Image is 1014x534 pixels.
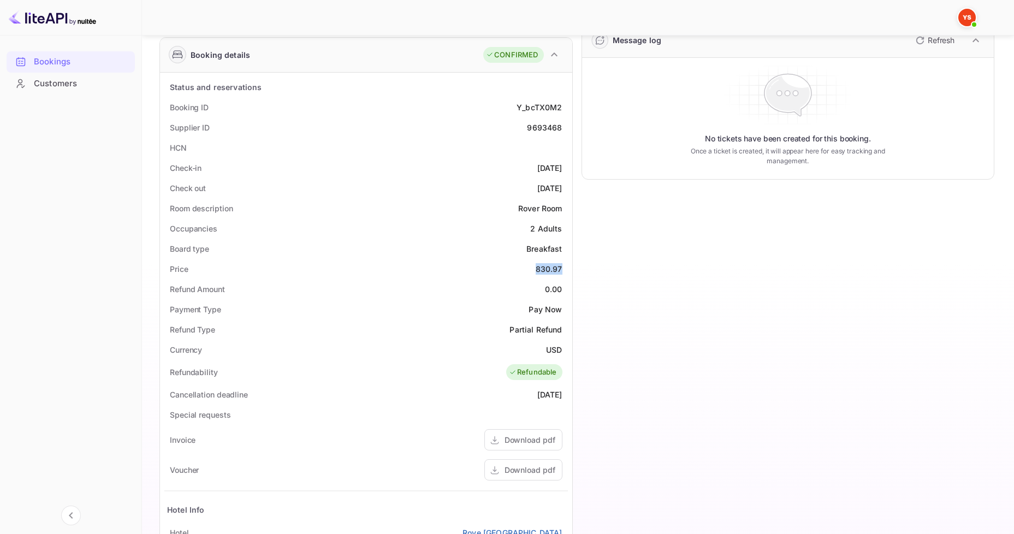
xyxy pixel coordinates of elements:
[170,305,221,314] ya-tr-span: Payment Type
[518,204,562,213] ya-tr-span: Rover Room
[705,133,871,144] ya-tr-span: No tickets have been created for this booking.
[191,49,250,61] ya-tr-span: Booking details
[170,264,188,274] ya-tr-span: Price
[517,367,557,378] ya-tr-span: Refundable
[505,465,555,474] ya-tr-span: Download pdf
[537,389,562,400] div: [DATE]
[545,283,562,295] div: 0.00
[7,51,135,72] a: Bookings
[170,224,217,233] ya-tr-span: Occupancies
[509,325,562,334] ya-tr-span: Partial Refund
[958,9,976,26] img: Yandex Support
[928,35,954,45] ya-tr-span: Refresh
[546,345,562,354] ya-tr-span: USD
[505,435,555,444] ya-tr-span: Download pdf
[527,122,562,133] div: 9693468
[7,51,135,73] div: Bookings
[526,244,562,253] ya-tr-span: Breakfast
[170,390,248,399] ya-tr-span: Cancellation deadline
[537,182,562,194] div: [DATE]
[170,284,225,294] ya-tr-span: Refund Amount
[9,9,96,26] img: LiteAPI logo
[61,506,81,525] button: Collapse navigation
[613,35,662,45] ya-tr-span: Message log
[530,224,562,233] ya-tr-span: 2 Adults
[170,183,206,193] ya-tr-span: Check out
[167,505,205,514] ya-tr-span: Hotel Info
[170,435,195,444] ya-tr-span: Invoice
[170,465,199,474] ya-tr-span: Voucher
[7,73,135,94] div: Customers
[517,103,562,112] ya-tr-span: Y_bcTX0M2
[536,263,562,275] div: 830.97
[7,73,135,93] a: Customers
[170,82,262,92] ya-tr-span: Status and reservations
[529,305,562,314] ya-tr-span: Pay Now
[909,32,959,49] button: Refresh
[170,325,215,334] ya-tr-span: Refund Type
[170,244,209,253] ya-tr-span: Board type
[170,410,230,419] ya-tr-span: Special requests
[170,345,202,354] ya-tr-span: Currency
[170,367,218,377] ya-tr-span: Refundability
[170,103,209,112] ya-tr-span: Booking ID
[537,162,562,174] div: [DATE]
[677,146,899,166] ya-tr-span: Once a ticket is created, it will appear here for easy tracking and management.
[34,78,77,90] ya-tr-span: Customers
[34,56,70,68] ya-tr-span: Bookings
[170,163,201,173] ya-tr-span: Check-in
[170,123,210,132] ya-tr-span: Supplier ID
[170,204,233,213] ya-tr-span: Room description
[170,143,187,152] ya-tr-span: HCN
[494,50,538,61] ya-tr-span: CONFIRMED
